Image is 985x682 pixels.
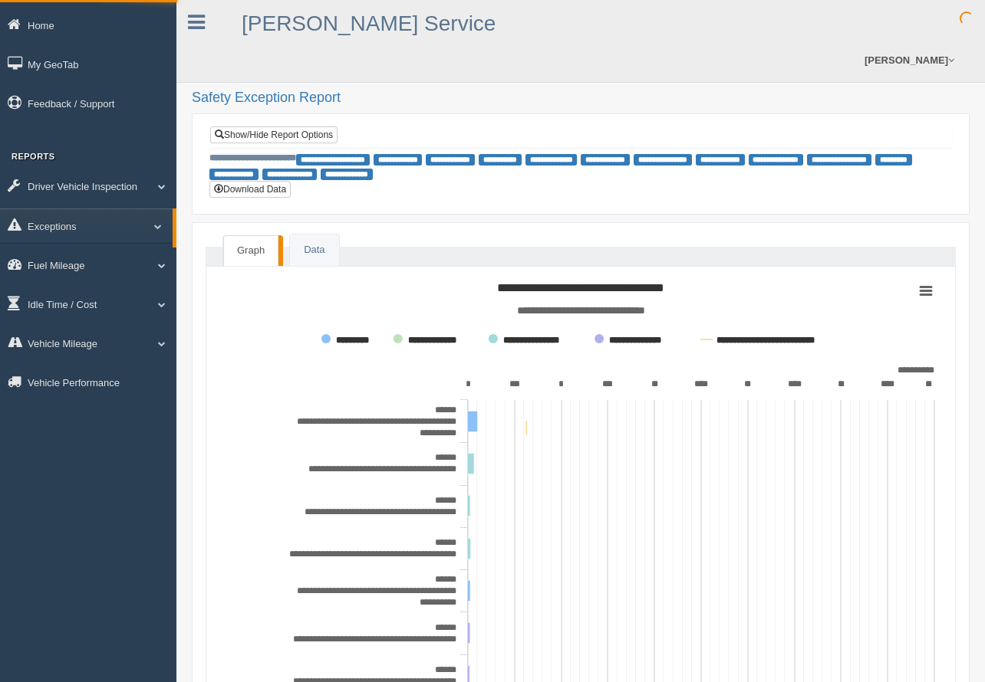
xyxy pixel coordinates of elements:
[857,38,962,82] a: [PERSON_NAME]
[209,181,291,198] button: Download Data
[290,234,338,266] a: Data
[242,11,496,35] a: [PERSON_NAME] Service
[210,126,338,143] a: Show/Hide Report Options
[223,235,278,266] a: Graph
